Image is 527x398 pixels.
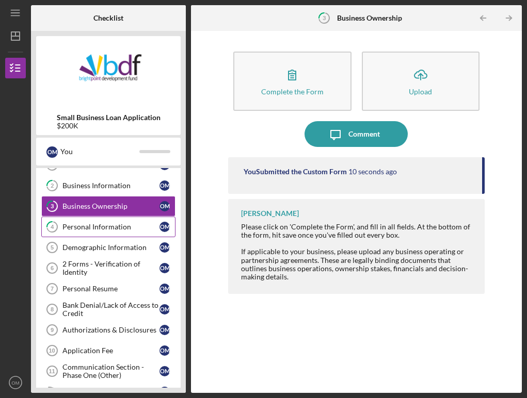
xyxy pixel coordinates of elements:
div: O M [46,146,58,158]
div: Bank Denial/Lack of Access to Credit [62,301,159,318]
div: Complete the Form [261,88,324,95]
a: 8Bank Denial/Lack of Access to CreditOM [41,299,175,320]
div: Personal Information [62,223,159,231]
div: Upload [409,88,432,95]
div: You Submitted the Custom Form [244,168,347,176]
tspan: 11 [49,368,55,374]
tspan: 5 [51,244,54,251]
div: Comment [348,121,380,147]
div: O M [159,201,170,211]
tspan: 9 [51,327,54,333]
div: [PERSON_NAME] [241,209,299,218]
a: 9Authorizations & DisclosuresOM [41,320,175,340]
div: You [60,143,139,160]
tspan: 2 [51,183,54,189]
tspan: 3 [51,203,54,210]
tspan: 3 [323,14,326,21]
tspan: 7 [51,286,54,292]
div: 2 Forms - Verification of Identity [62,260,159,276]
b: Checklist [93,14,123,22]
b: Small Business Loan Application [57,113,161,122]
a: 5Demographic InformationOM [41,237,175,258]
div: O M [159,345,170,356]
div: Authorizations & Disclosures [62,326,159,334]
div: Business Ownership [62,202,159,210]
a: 10Application FeeOM [41,340,175,361]
a: 4Personal InformationOM [41,217,175,237]
tspan: 4 [51,224,54,230]
tspan: 8 [51,306,54,312]
tspan: 1 [51,162,54,169]
div: $200K [57,122,161,130]
div: Please click on 'Complete the Form', and fill in all fields. At the bottom of the form, hit save ... [241,223,474,239]
div: Communication Section - Phase One (Other) [62,363,159,379]
div: O M [159,263,170,273]
button: Upload [362,52,480,111]
div: Personal Resume [62,285,159,293]
a: 7Personal ResumeOM [41,278,175,299]
img: Product logo [36,41,181,103]
div: Business Information [62,181,159,190]
div: O M [159,284,170,294]
div: O M [159,366,170,376]
time: 2025-09-15 14:41 [348,168,397,176]
tspan: 10 [49,347,55,354]
div: O M [159,222,170,232]
div: Demographic Information [62,243,159,252]
div: If applicable to your business, please upload any business operating or partnership agreements. T... [241,223,474,281]
a: 2Business InformationOM [41,175,175,196]
div: O M [159,242,170,253]
div: Application Fee [62,346,159,355]
div: O M [159,325,170,335]
text: OM [11,380,19,386]
a: 3Business OwnershipOM [41,196,175,217]
button: Comment [305,121,408,147]
b: Business Ownership [337,14,402,22]
tspan: 6 [51,265,54,271]
a: 11Communication Section - Phase One (Other)OM [41,361,175,382]
button: OM [5,372,26,393]
div: O M [159,304,170,314]
a: 62 Forms - Verification of IdentityOM [41,258,175,278]
button: Complete the Form [233,52,351,111]
div: O M [159,387,170,397]
div: O M [159,180,170,191]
